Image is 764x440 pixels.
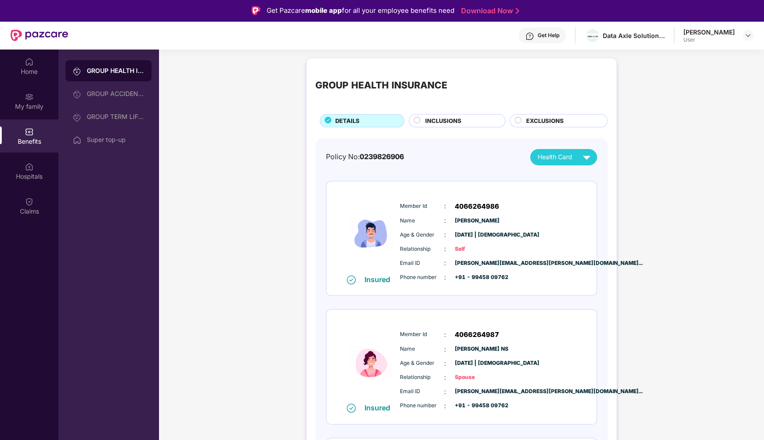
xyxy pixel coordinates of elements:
[586,34,599,38] img: WhatsApp%20Image%202022-10-27%20at%2012.58.27.jpeg
[400,387,444,396] span: Email ID
[400,202,444,210] span: Member Id
[345,192,398,275] img: icon
[603,31,665,40] div: Data Axle Solutions Private Limited
[444,344,446,354] span: :
[530,149,597,165] button: Health Card
[425,116,462,125] span: INCLUSIONS
[461,6,516,15] a: Download Now
[455,359,499,367] span: [DATE] | [DEMOGRAPHIC_DATA]
[400,359,444,367] span: Age & Gender
[305,6,342,15] strong: mobile app
[455,245,499,253] span: Self
[444,272,446,282] span: :
[267,5,454,16] div: Get Pazcare for all your employee benefits need
[455,402,499,410] span: +91 - 99458 09762
[455,217,499,225] span: [PERSON_NAME]
[683,28,735,36] div: [PERSON_NAME]
[25,127,34,136] img: svg+xml;base64,PHN2ZyBpZD0iQmVuZWZpdHMiIHhtbG5zPSJodHRwOi8vd3d3LnczLm9yZy8yMDAwL3N2ZyIgd2lkdGg9Ij...
[516,6,519,15] img: Stroke
[444,330,446,340] span: :
[335,116,360,125] span: DETAILS
[444,359,446,368] span: :
[444,201,446,211] span: :
[455,273,499,282] span: +91 - 99458 09762
[365,403,396,412] div: Insured
[326,151,404,162] div: Policy No:
[87,90,144,97] div: GROUP ACCIDENTAL INSURANCE
[25,57,34,66] img: svg+xml;base64,PHN2ZyBpZD0iSG9tZSIgeG1sbnM9Imh0dHA6Ly93d3cudzMub3JnLzIwMDAvc3ZnIiB3aWR0aD0iMjAiIG...
[444,216,446,226] span: :
[347,275,356,284] img: svg+xml;base64,PHN2ZyB4bWxucz0iaHR0cDovL3d3dy53My5vcmcvMjAwMC9zdmciIHdpZHRoPSIxNiIgaGVpZ2h0PSIxNi...
[444,230,446,240] span: :
[444,401,446,411] span: :
[11,30,68,41] img: New Pazcare Logo
[683,36,735,43] div: User
[400,231,444,239] span: Age & Gender
[315,78,447,92] div: GROUP HEALTH INSURANCE
[538,152,572,162] span: Health Card
[25,162,34,171] img: svg+xml;base64,PHN2ZyBpZD0iSG9zcGl0YWxzIiB4bWxucz0iaHR0cDovL3d3dy53My5vcmcvMjAwMC9zdmciIHdpZHRoPS...
[526,116,564,125] span: EXCLUSIONS
[444,373,446,383] span: :
[73,90,81,99] img: svg+xml;base64,PHN2ZyB3aWR0aD0iMjAiIGhlaWdodD0iMjAiIHZpZXdCb3g9IjAgMCAyMCAyMCIgZmlsbD0ibm9uZSIgeG...
[455,387,499,396] span: [PERSON_NAME][EMAIL_ADDRESS][PERSON_NAME][DOMAIN_NAME]...
[444,244,446,254] span: :
[579,149,594,165] img: svg+xml;base64,PHN2ZyB4bWxucz0iaHR0cDovL3d3dy53My5vcmcvMjAwMC9zdmciIHZpZXdCb3g9IjAgMCAyNCAyNCIgd2...
[455,373,499,382] span: Spouse
[73,136,81,145] img: svg+xml;base64,PHN2ZyBpZD0iSG9tZSIgeG1sbnM9Imh0dHA6Ly93d3cudzMub3JnLzIwMDAvc3ZnIiB3aWR0aD0iMjAiIG...
[745,32,752,39] img: svg+xml;base64,PHN2ZyBpZD0iRHJvcGRvd24tMzJ4MzIiIHhtbG5zPSJodHRwOi8vd3d3LnczLm9yZy8yMDAwL3N2ZyIgd2...
[347,404,356,413] img: svg+xml;base64,PHN2ZyB4bWxucz0iaHR0cDovL3d3dy53My5vcmcvMjAwMC9zdmciIHdpZHRoPSIxNiIgaGVpZ2h0PSIxNi...
[73,67,81,76] img: svg+xml;base64,PHN2ZyB3aWR0aD0iMjAiIGhlaWdodD0iMjAiIHZpZXdCb3g9IjAgMCAyMCAyMCIgZmlsbD0ibm9uZSIgeG...
[400,373,444,382] span: Relationship
[444,258,446,268] span: :
[87,136,144,143] div: Super top-up
[365,275,396,284] div: Insured
[400,259,444,268] span: Email ID
[538,32,559,39] div: Get Help
[455,231,499,239] span: [DATE] | [DEMOGRAPHIC_DATA]
[400,330,444,339] span: Member Id
[400,345,444,353] span: Name
[25,92,34,101] img: svg+xml;base64,PHN2ZyB3aWR0aD0iMjAiIGhlaWdodD0iMjAiIHZpZXdCb3g9IjAgMCAyMCAyMCIgZmlsbD0ibm9uZSIgeG...
[455,201,499,212] span: 4066264986
[25,197,34,206] img: svg+xml;base64,PHN2ZyBpZD0iQ2xhaW0iIHhtbG5zPSJodHRwOi8vd3d3LnczLm9yZy8yMDAwL3N2ZyIgd2lkdGg9IjIwIi...
[455,329,499,340] span: 4066264987
[252,6,260,15] img: Logo
[400,245,444,253] span: Relationship
[360,152,404,161] span: 0239826906
[87,113,144,120] div: GROUP TERM LIFE INSURANCE
[455,259,499,268] span: [PERSON_NAME][EMAIL_ADDRESS][PERSON_NAME][DOMAIN_NAME]...
[525,32,534,41] img: svg+xml;base64,PHN2ZyBpZD0iSGVscC0zMngzMiIgeG1sbnM9Imh0dHA6Ly93d3cudzMub3JnLzIwMDAvc3ZnIiB3aWR0aD...
[345,321,398,403] img: icon
[87,66,144,75] div: GROUP HEALTH INSURANCE
[444,387,446,397] span: :
[455,345,499,353] span: [PERSON_NAME] NS
[400,402,444,410] span: Phone number
[400,217,444,225] span: Name
[73,113,81,122] img: svg+xml;base64,PHN2ZyB3aWR0aD0iMjAiIGhlaWdodD0iMjAiIHZpZXdCb3g9IjAgMCAyMCAyMCIgZmlsbD0ibm9uZSIgeG...
[400,273,444,282] span: Phone number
